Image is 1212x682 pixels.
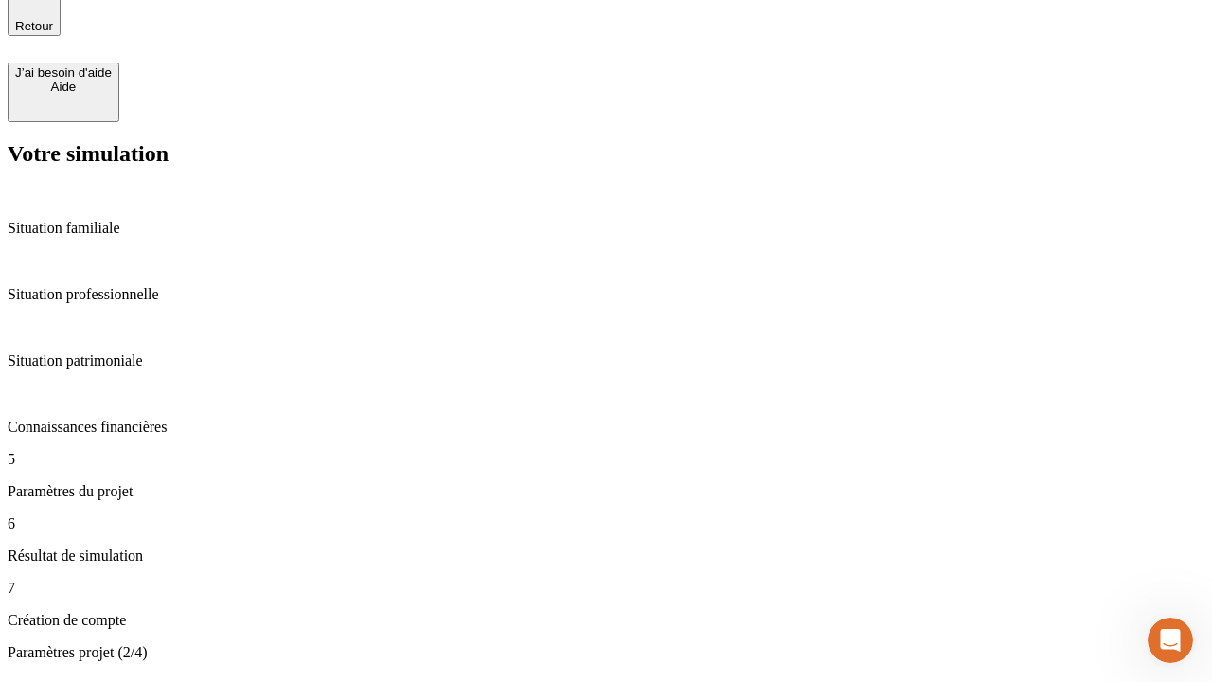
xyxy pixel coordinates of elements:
[8,286,1204,303] p: Situation professionnelle
[8,580,1204,597] p: 7
[8,515,1204,532] p: 6
[8,63,119,122] button: J’ai besoin d'aideAide
[8,352,1204,369] p: Situation patrimoniale
[8,220,1204,237] p: Situation familiale
[15,65,112,80] div: J’ai besoin d'aide
[8,547,1204,565] p: Résultat de simulation
[8,612,1204,629] p: Création de compte
[8,644,1204,661] p: Paramètres projet (2/4)
[8,141,1204,167] h2: Votre simulation
[15,19,53,33] span: Retour
[8,451,1204,468] p: 5
[1148,618,1193,663] iframe: Intercom live chat
[8,483,1204,500] p: Paramètres du projet
[8,419,1204,436] p: Connaissances financières
[15,80,112,94] div: Aide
